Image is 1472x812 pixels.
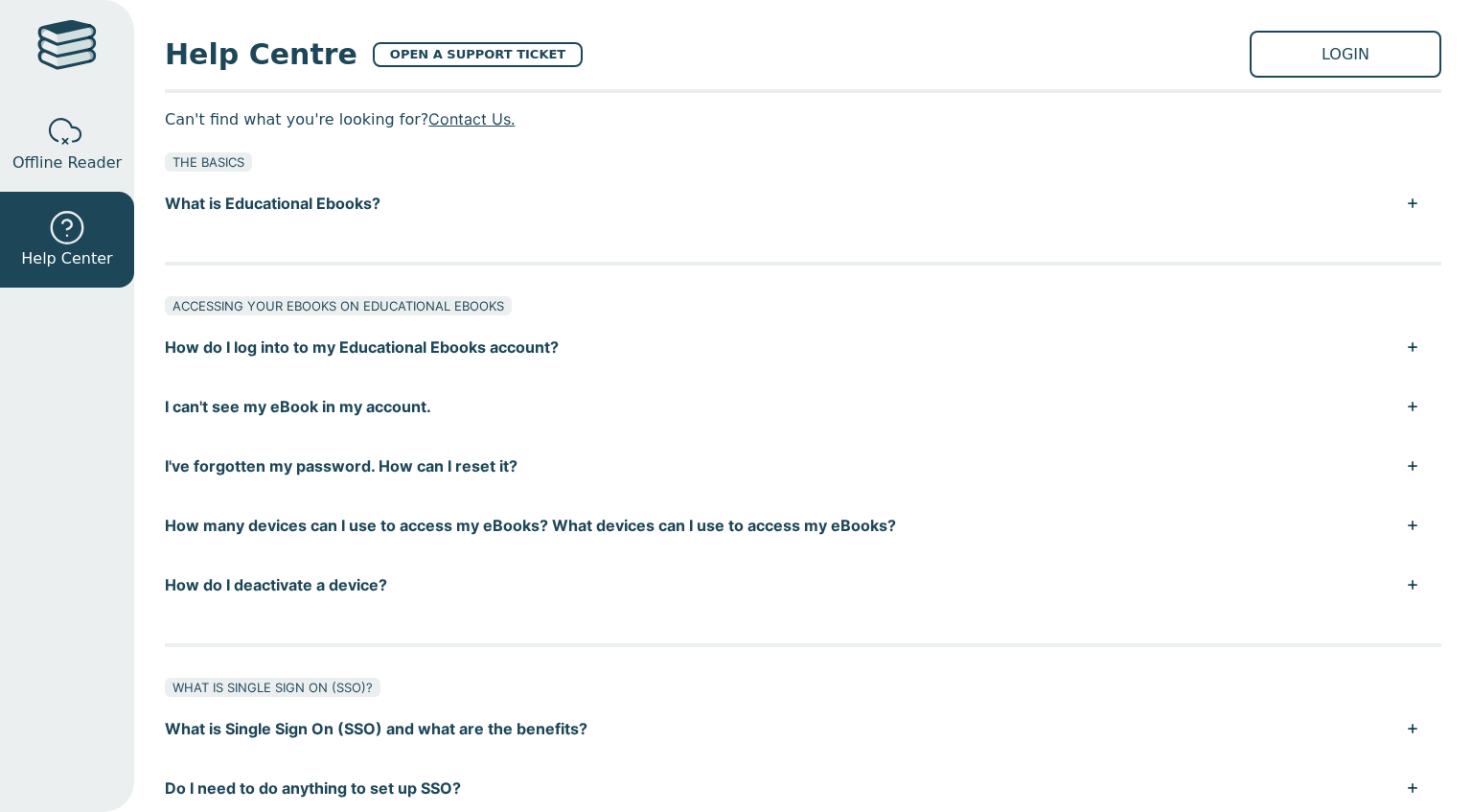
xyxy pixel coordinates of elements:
span: Help Centre [165,33,357,76]
div: ACCESSING YOUR EBOOKS ON EDUCATIONAL EBOOKS [165,296,512,315]
button: How do I log into to my Educational Ebooks account? [165,317,1441,377]
button: What is Single Sign On (SSO) and what are the benefits? [165,699,1441,758]
button: How many devices can I use to access my eBooks? What devices can I use to access my eBooks? [165,496,1441,555]
a: OPEN A SUPPORT TICKET [373,42,583,67]
div: WHAT IS SINGLE SIGN ON (SSO)? [165,678,380,697]
a: LOGIN [1250,31,1441,78]
button: I've forgotten my password. How can I reset it? [165,436,1441,496]
span: Offline Reader [12,151,122,174]
a: Contact Us. [428,109,515,128]
button: How do I deactivate a device? [165,555,1441,615]
div: THE BASICS [165,152,252,172]
button: I can't see my eBook in my account. [165,377,1441,436]
button: What is Educational Ebooks? [165,174,1441,233]
p: Can't find what you're looking for? [165,104,1441,133]
span: Help Center [21,247,112,270]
